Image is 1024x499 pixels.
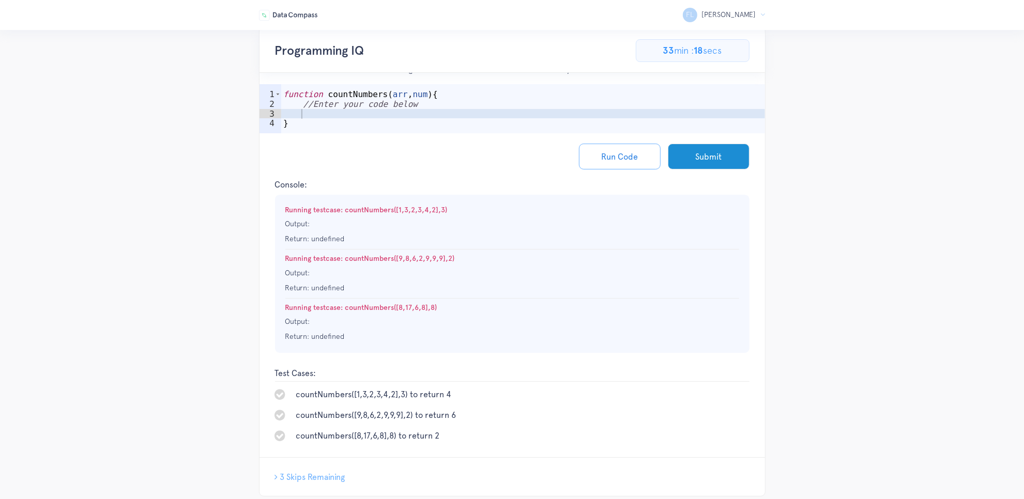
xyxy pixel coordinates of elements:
span: Test Cases: [275,368,750,382]
h5: Running testcase: countNumbers([8,17,6,8],8) [285,304,739,311]
button: Submit [668,144,750,169]
p: Return: undefined [285,283,739,293]
p: Return: undefined [285,234,739,244]
span: countNumbers([9,8,6,2,9,9,9],2) to return 6 [296,410,456,420]
h5: Running testcase: countNumbers([1,3,2,3,4,2],3) [285,206,739,214]
span: FL [683,8,697,22]
p: Output: [285,317,739,326]
p: Return: undefined [285,332,739,341]
span: 3 Skips Remaining [280,472,345,482]
button: FL [PERSON_NAME] [683,8,766,22]
span: [PERSON_NAME] [702,10,756,19]
span: 33 [663,45,675,56]
div: 1 [259,89,281,99]
img: DataCompassLogo [259,10,317,21]
h3: Programming IQ [275,44,364,57]
span: 18 [694,45,704,56]
p: min : secs [636,39,750,62]
div: 4 [259,118,281,128]
div: 3 [259,109,281,119]
h5: Running testcase: countNumbers([9,8,6,2,9,9,9],2) [285,255,739,262]
span: countNumbers([8,17,6,8],8) to return 2 [296,431,440,441]
p: Output: [285,268,739,278]
span: countNumbers([1,3,2,3,4,2],3) to return 4 [296,389,452,399]
span: Console: [275,180,750,190]
p: Output: [285,219,739,229]
button: 3 Skips Remaining [275,472,345,482]
button: Run Code [579,144,661,169]
div: 2 [259,99,281,109]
